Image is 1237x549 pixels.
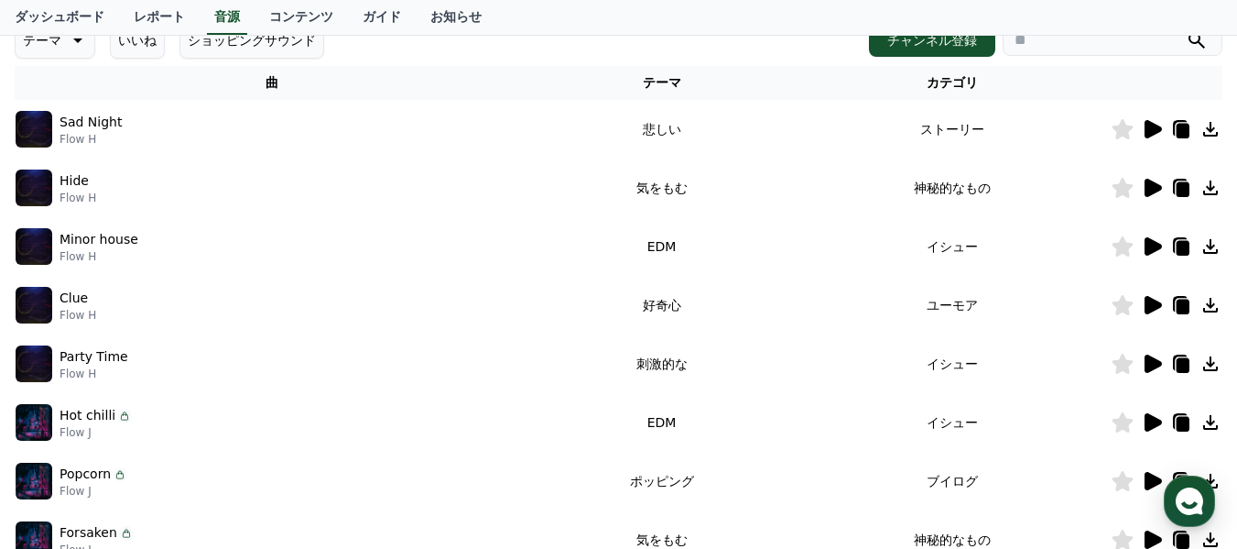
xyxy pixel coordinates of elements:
td: 気をもむ [529,159,794,217]
p: Minor house [60,230,138,249]
img: music [16,404,52,441]
td: EDM [529,217,794,276]
td: イシュー [794,217,1111,276]
a: Settings [236,397,352,443]
img: music [16,228,52,265]
td: EDM [529,393,794,452]
button: いいね [110,22,165,59]
th: カテゴリ [794,66,1111,100]
p: Flow J [60,425,132,440]
p: Flow H [60,367,128,381]
td: イシュー [794,335,1111,393]
p: Flow J [60,484,127,499]
td: 好奇心 [529,276,794,335]
span: Home [47,424,79,439]
p: Flow H [60,249,138,264]
p: Flow H [60,132,122,147]
img: music [16,111,52,148]
p: Hide [60,171,89,191]
p: Party Time [60,347,128,367]
button: チャンネル登録 [869,24,995,57]
button: ショッピングサウンド [179,22,324,59]
td: 刺激的な [529,335,794,393]
td: 悲しい [529,100,794,159]
p: Clue [60,289,88,308]
a: Messages [121,397,236,443]
img: music [16,287,52,324]
td: ポッピング [529,452,794,511]
img: music [16,463,52,500]
th: 曲 [15,66,529,100]
p: Popcorn [60,465,111,484]
td: 神秘的なもの [794,159,1111,217]
p: Hot chilli [60,406,115,425]
span: Settings [271,424,316,439]
button: テーマ [15,22,95,59]
p: テーマ [23,27,61,53]
td: ブイログ [794,452,1111,511]
th: テーマ [529,66,794,100]
p: Sad Night [60,113,122,132]
span: Messages [152,425,206,440]
td: ユーモア [794,276,1111,335]
img: music [16,346,52,382]
p: Forsaken [60,523,117,543]
td: ストーリー [794,100,1111,159]
td: イシュー [794,393,1111,452]
p: Flow H [60,308,96,323]
p: Flow H [60,191,96,205]
a: Home [5,397,121,443]
img: music [16,170,52,206]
